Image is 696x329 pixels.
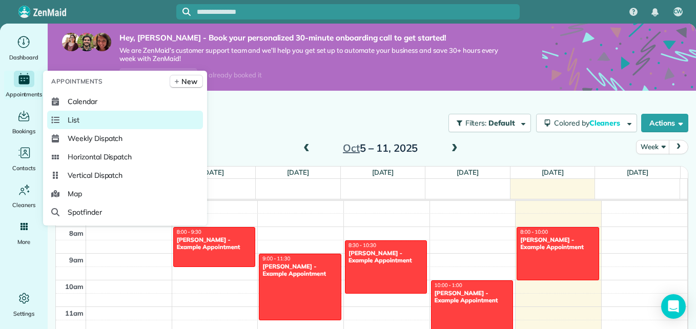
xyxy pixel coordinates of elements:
[448,114,531,132] button: Filters: Default
[12,126,36,136] span: Bookings
[93,33,111,51] img: michelle-19f622bdf1676172e81f8f8fba1fb50e276960ebfe0243fe18214015130c80e4.jpg
[47,148,203,166] a: Horizontal Dispatch
[119,46,511,64] span: We are ZenMaid’s customer support team and we’ll help you get set up to automate your business an...
[69,229,84,237] span: 8am
[434,290,510,304] div: [PERSON_NAME] - Example Appointment
[349,242,376,249] span: 8:30 - 10:30
[176,236,252,251] div: [PERSON_NAME] - Example Appointment
[47,166,203,184] a: Vertical Dispatch
[542,168,564,176] a: [DATE]
[47,92,203,111] a: Calendar
[669,140,688,154] button: next
[182,8,191,16] svg: Focus search
[17,237,30,247] span: More
[644,1,666,24] div: Notifications
[262,263,338,278] div: [PERSON_NAME] - Example Appointment
[457,168,479,176] a: [DATE]
[6,89,43,99] span: Appointments
[69,256,84,264] span: 9am
[119,68,197,81] a: Pick a day and time
[68,133,122,143] span: Weekly Dispatch
[348,250,424,264] div: [PERSON_NAME] - Example Appointment
[435,282,462,289] span: 10:00 - 1:00
[68,115,79,125] span: List
[4,34,44,63] a: Dashboard
[343,141,360,154] span: Oct
[636,140,669,154] button: Week
[68,152,132,162] span: Horizontal Dispatch
[199,69,268,81] div: I already booked it
[9,52,38,63] span: Dashboard
[68,96,97,107] span: Calendar
[520,236,596,251] div: [PERSON_NAME] - Example Appointment
[170,75,203,88] a: New
[119,33,511,43] strong: Hey, [PERSON_NAME] - Book your personalized 30-minute onboarding call to get started!
[627,168,649,176] a: [DATE]
[77,33,96,51] img: jorge-587dff0eeaa6aab1f244e6dc62b8924c3b6ad411094392a53c71c6c4a576187d.jpg
[51,76,103,87] span: Appointments
[554,118,624,128] span: Colored by
[68,170,122,180] span: Vertical Dispatch
[47,203,203,221] a: Spotfinder
[4,145,44,173] a: Contacts
[520,229,548,235] span: 8:00 - 10:00
[65,282,84,291] span: 10am
[68,189,82,199] span: Map
[465,118,487,128] span: Filters:
[12,163,35,173] span: Contacts
[68,207,102,217] span: Spotfinder
[589,118,622,128] span: Cleaners
[47,184,203,203] a: Map
[177,229,201,235] span: 8:00 - 9:30
[536,114,637,132] button: Colored byCleaners
[65,309,84,317] span: 11am
[287,168,309,176] a: [DATE]
[4,71,44,99] a: Appointments
[641,114,688,132] button: Actions
[181,76,197,87] span: New
[262,255,290,262] span: 9:00 - 11:30
[4,181,44,210] a: Cleaners
[12,200,35,210] span: Cleaners
[4,108,44,136] a: Bookings
[661,294,686,319] div: Open Intercom Messenger
[443,114,531,132] a: Filters: Default
[47,111,203,129] a: List
[13,309,35,319] span: Settings
[488,118,516,128] span: Default
[673,8,683,16] span: CW
[202,168,224,176] a: [DATE]
[47,129,203,148] a: Weekly Dispatch
[176,8,191,16] button: Focus search
[4,290,44,319] a: Settings
[372,168,394,176] a: [DATE]
[316,142,444,154] h2: 5 – 11, 2025
[62,33,80,51] img: maria-72a9807cf96188c08ef61303f053569d2e2a8a1cde33d635c8a3ac13582a053d.jpg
